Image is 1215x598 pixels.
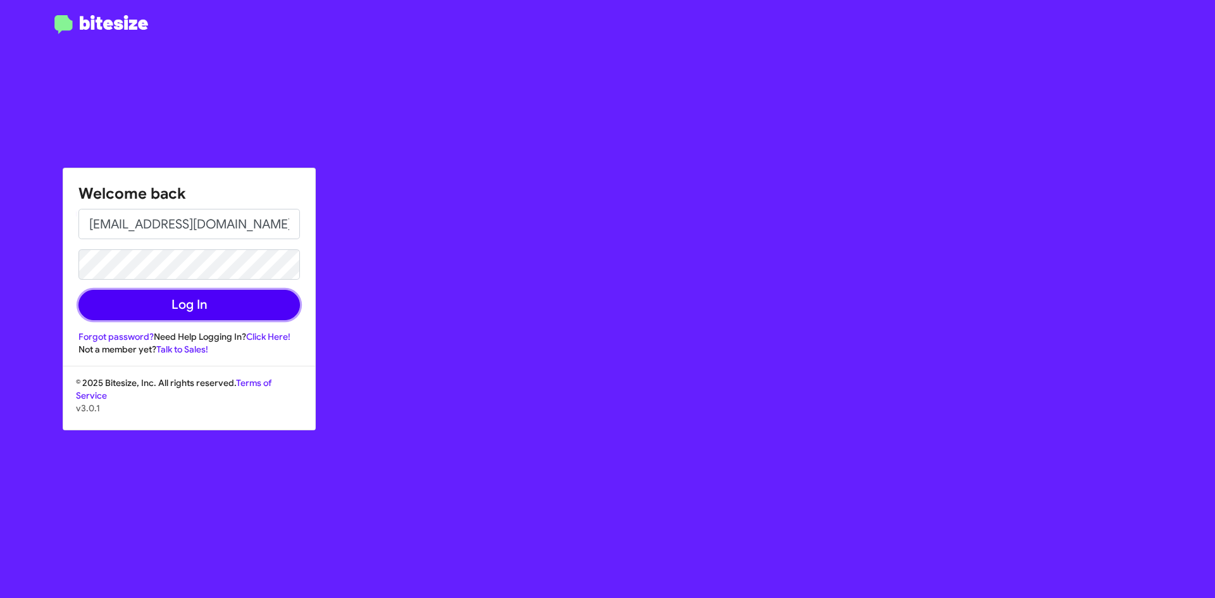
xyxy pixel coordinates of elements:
[78,330,300,343] div: Need Help Logging In?
[63,377,315,430] div: © 2025 Bitesize, Inc. All rights reserved.
[246,331,290,342] a: Click Here!
[78,290,300,320] button: Log In
[78,184,300,204] h1: Welcome back
[78,343,300,356] div: Not a member yet?
[156,344,208,355] a: Talk to Sales!
[78,331,154,342] a: Forgot password?
[76,402,302,414] p: v3.0.1
[78,209,300,239] input: Email address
